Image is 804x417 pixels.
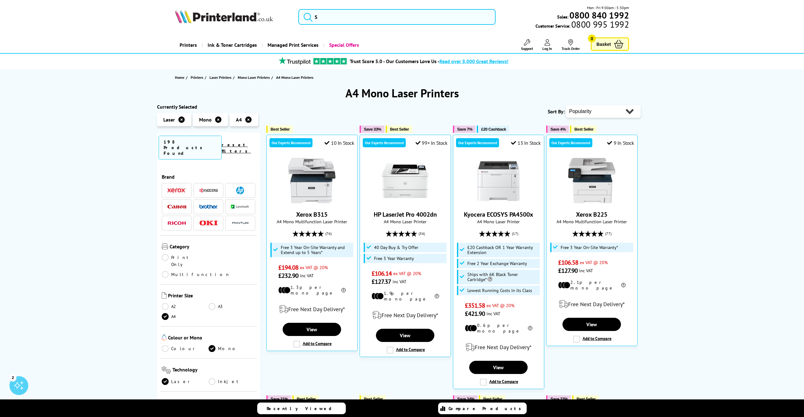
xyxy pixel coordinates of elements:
[551,127,566,132] span: Save 4%
[288,157,335,204] img: Xerox B315
[313,58,347,64] img: trustpilot rating
[199,220,218,226] img: OKI
[588,35,596,42] span: 0
[191,74,203,81] span: Printers
[374,256,414,261] span: Free 3 Year Warranty
[568,157,615,204] img: Xerox B225
[465,301,485,310] span: £351.58
[267,406,338,411] span: Recently Viewed
[607,140,634,146] div: 9 In Stock
[199,219,218,227] a: OKI
[167,219,186,227] a: Ricoh
[266,126,293,133] button: Best Seller
[209,378,255,385] a: Inkjet
[453,126,475,133] button: Save 7%
[162,334,166,341] img: Colour or Mono
[162,174,255,180] span: Brand
[162,313,209,320] a: A4
[568,12,629,18] a: 0800 840 1992
[551,397,568,401] span: Save 22%
[288,199,335,205] a: Xerox B315
[382,157,429,204] img: HP LaserJet Pro 4002dn
[175,9,291,24] a: Printerland Logo
[587,5,629,11] span: Mon - Fri 9:00am - 5:30pm
[561,245,618,250] span: Free 3 Year On-Site Warranty*
[579,268,593,273] span: inc VAT
[162,243,168,250] img: Category
[511,140,541,146] div: 13 In Stock
[360,126,384,133] button: Save 33%
[296,210,328,219] a: Xerox B315
[222,142,251,154] a: reset filters
[467,261,527,266] span: Free 2 Year Exchange Warranty
[457,397,475,401] span: Save 34%
[542,39,552,51] a: Log In
[419,228,425,240] span: (34)
[456,138,499,147] div: Our Experts Recommend
[209,74,231,81] span: Laser Printers
[386,126,412,133] button: Best Seller
[209,74,233,81] a: Laser Printers
[276,75,313,80] span: A4 Mono Laser Printers
[236,187,244,194] img: HP
[363,138,406,147] div: Our Experts Recommend
[558,279,626,291] li: 2.1p per mono page
[390,127,409,132] span: Best Seller
[364,127,381,132] span: Save 33%
[374,210,437,219] a: HP LaserJet Pro 4002dn
[325,228,332,240] span: (76)
[162,378,209,385] a: Laser
[266,395,291,403] button: Save 21%
[271,397,288,401] span: Save 21%
[162,345,209,352] a: Colour
[467,272,538,282] span: Ships with 6K Black Toner Cartridge*
[546,126,569,133] button: Save 4%
[231,187,250,194] a: HP
[483,397,503,401] span: Best Seller
[535,21,629,29] span: Customer Service:
[557,14,568,20] span: Sales:
[283,323,341,336] a: View
[548,108,565,115] span: Sort By:
[558,258,579,267] span: £106.58
[573,336,611,343] label: Add to Compare
[479,395,506,403] button: Best Seller
[175,37,202,53] a: Printers
[270,301,354,318] div: modal_delivery
[467,288,532,293] span: Lowest Running Costs in its Class
[562,318,621,331] a: View
[456,338,541,356] div: modal_delivery
[199,204,218,209] img: Brother
[550,219,634,225] span: A4 Mono Multifunction Laser Printer
[293,341,332,348] label: Add to Compare
[292,395,319,403] button: Best Seller
[300,264,328,270] span: ex VAT @ 20%
[199,203,218,211] a: Brother
[208,37,257,53] span: Ink & Toner Cartridges
[209,345,255,352] a: Mono
[572,395,599,403] button: Best Seller
[350,58,508,64] a: Trust Score 5.0 - Our Customers Love Us -Read over 8,000 Great Reviews!
[591,37,629,51] a: Basket 0
[278,272,299,280] span: £232.90
[457,127,472,132] span: Save 7%
[605,228,611,240] span: (77)
[300,273,314,279] span: inc VAT
[199,187,218,194] a: Kyocera
[162,271,230,278] a: Multifunction
[372,278,391,286] span: £127.37
[481,127,506,132] span: £20 Cashback
[467,245,538,255] span: £20 Cashback OR 1 Year Warranty Extension
[175,74,186,81] a: Home
[393,270,421,276] span: ex VAT @ 20%
[438,403,527,414] a: Compare Products
[324,140,354,146] div: 10 In Stock
[199,116,212,123] span: Mono
[364,397,383,401] span: Best Seller
[276,57,313,65] img: trustpilot rating
[542,46,552,51] span: Log In
[231,219,250,227] img: Pantum
[257,403,346,414] a: Recently Viewed
[453,395,478,403] button: Save 34%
